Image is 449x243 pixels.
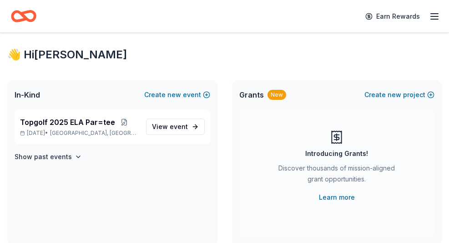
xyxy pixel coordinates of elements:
[305,148,368,159] div: Introducing Grants!
[360,8,425,25] a: Earn Rewards
[364,89,434,100] button: Createnewproject
[15,89,40,100] span: In-Kind
[20,117,115,128] span: Topgolf 2025 ELA Par=tee
[276,163,399,188] div: Discover thousands of mission-aligned grant opportunities.
[15,151,82,162] button: Show past events
[146,119,205,135] a: View event
[319,192,355,203] a: Learn more
[11,5,36,27] a: Home
[388,89,401,100] span: new
[7,47,442,62] div: 👋 Hi [PERSON_NAME]
[20,129,139,137] p: [DATE] •
[167,89,181,100] span: new
[15,151,72,162] h4: Show past events
[170,123,188,130] span: event
[239,89,264,100] span: Grants
[267,90,286,100] div: New
[144,89,210,100] button: Createnewevent
[152,121,188,132] span: View
[50,129,139,137] span: [GEOGRAPHIC_DATA], [GEOGRAPHIC_DATA]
